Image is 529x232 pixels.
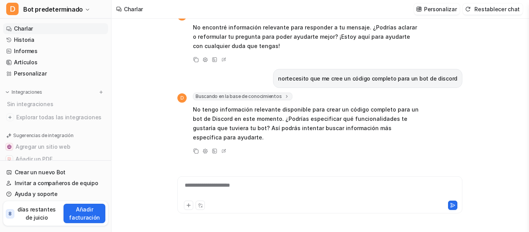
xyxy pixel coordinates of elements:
[180,95,184,101] font: D
[193,24,417,49] font: No encontré información relevante para responder a tu mensaje. ¿Podrías aclarar o reformular tu p...
[6,113,14,121] img: Explora todas las integraciones
[14,36,34,43] font: Historia
[3,68,108,79] a: Personalizar
[3,57,108,68] a: Artículos
[3,46,108,57] a: Informes
[15,180,98,186] font: Invitar a compañeros de equipo
[3,23,108,34] a: Charlar
[3,112,108,123] a: Explorar todas las integraciones
[193,106,419,141] font: No tengo información relevante disponible para crear un código completo para un bot de Discord en...
[16,114,101,120] font: Explorar todas las integraciones
[278,75,457,82] font: nortecesito que me cree un código completo para un bot de discord
[3,34,108,45] a: Historia
[3,178,108,189] a: Invitar a compañeros de equipo
[98,89,104,95] img: menu_add.svg
[416,6,422,12] img: personalizar
[23,5,83,13] font: Bot predeterminado
[124,6,143,12] font: Charlar
[3,88,45,96] button: Integraciones
[15,143,70,150] font: Agregar un sitio web
[14,48,38,54] font: Informes
[64,204,105,223] button: Añadir facturación
[7,157,12,162] img: Añadir un PDF
[15,169,65,175] font: Crear un nuevo Bot
[13,132,74,138] font: Sugerencias de integración
[7,101,53,107] font: Sin integraciones
[3,153,108,165] button: Añadir un PDFAñadir un PDF
[10,4,15,14] font: D
[463,3,523,15] button: Restablecer chat
[3,167,108,178] a: Crear un nuevo Bot
[474,6,520,12] font: Restablecer chat
[9,211,12,217] font: 8
[7,144,12,149] img: Agregar un sitio web
[465,6,471,12] img: reiniciar
[14,70,47,77] font: Personalizar
[15,156,52,162] font: Añadir un PDF
[15,191,58,197] font: Ayuda y soporte
[17,206,56,221] font: días restantes de juicio
[424,6,457,12] font: Personalizar
[3,141,108,153] button: Agregar un sitio webAgregar un sitio web
[3,189,108,199] a: Ayuda y soporte
[14,25,33,32] font: Charlar
[196,93,282,99] font: Buscando en la base de conocimientos
[69,206,100,221] font: Añadir facturación
[414,3,460,15] button: Personalizar
[5,89,10,95] img: expandir menú
[14,59,37,65] font: Artículos
[12,89,42,95] font: Integraciones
